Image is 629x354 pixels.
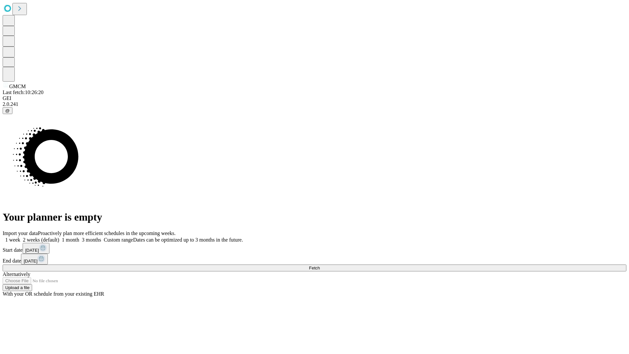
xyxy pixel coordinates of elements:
[3,230,38,236] span: Import your data
[3,107,12,114] button: @
[23,237,59,243] span: 2 weeks (default)
[21,254,48,265] button: [DATE]
[38,230,176,236] span: Proactively plan more efficient schedules in the upcoming weeks.
[3,95,626,101] div: GEI
[3,271,30,277] span: Alternatively
[3,291,104,297] span: With your OR schedule from your existing EHR
[24,259,37,264] span: [DATE]
[25,248,39,253] span: [DATE]
[133,237,243,243] span: Dates can be optimized up to 3 months in the future.
[3,89,44,95] span: Last fetch: 10:26:20
[3,265,626,271] button: Fetch
[62,237,79,243] span: 1 month
[5,237,20,243] span: 1 week
[3,284,32,291] button: Upload a file
[104,237,133,243] span: Custom range
[3,254,626,265] div: End date
[82,237,101,243] span: 3 months
[3,101,626,107] div: 2.0.241
[3,211,626,223] h1: Your planner is empty
[5,108,10,113] span: @
[309,265,320,270] span: Fetch
[3,243,626,254] div: Start date
[23,243,49,254] button: [DATE]
[9,84,26,89] span: GMCM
